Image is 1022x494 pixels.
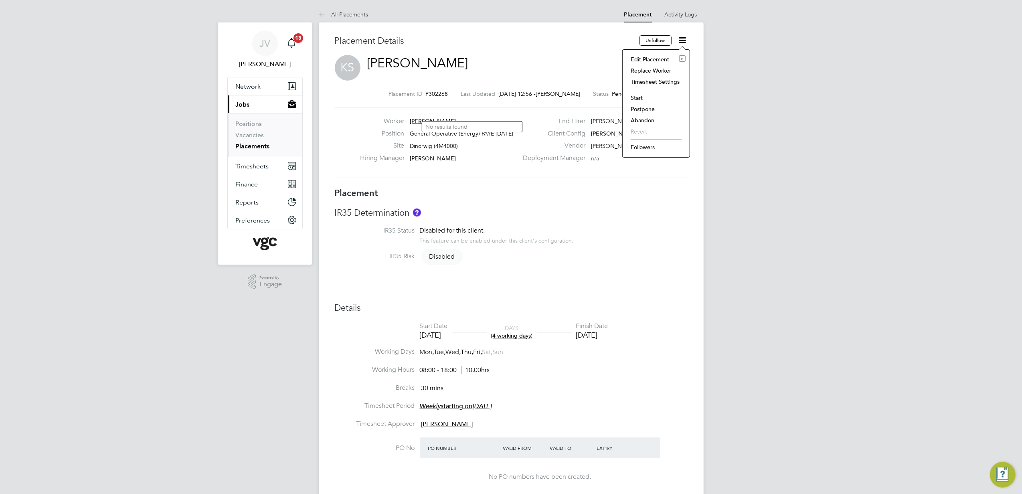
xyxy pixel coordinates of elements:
span: Reports [236,198,259,206]
span: Engage [259,281,282,288]
label: Client Config [518,130,585,138]
li: Timesheet Settings [627,76,686,87]
label: Timesheet Approver [335,420,415,428]
div: Jobs [228,113,302,157]
button: Preferences [228,211,302,229]
a: Activity Logs [665,11,697,18]
a: All Placements [319,11,368,18]
span: Thu, [461,348,474,356]
div: No PO numbers have been created. [428,473,652,481]
label: IR35 Status [335,227,415,235]
span: [PERSON_NAME] [536,90,581,97]
nav: Main navigation [218,22,312,265]
span: Preferences [236,217,270,224]
button: Reports [228,193,302,211]
li: Postpone [627,103,686,115]
a: [PERSON_NAME] [367,55,468,71]
h3: Placement Details [335,35,633,47]
li: Replace Worker [627,65,686,76]
a: Positions [236,120,262,128]
div: Valid To [548,441,595,455]
button: Network [228,77,302,95]
span: Disabled for this client. [420,227,485,235]
span: Jana Venizelou [227,59,303,69]
span: starting on [420,402,492,410]
div: 08:00 - 18:00 [420,366,490,375]
b: Placement [335,188,378,198]
label: Placement ID [389,90,423,97]
a: Vacancies [236,131,264,139]
span: Sun [493,348,504,356]
span: Wed, [446,348,461,356]
label: Working Days [335,348,415,356]
span: Dinorwig (4M4000) [410,142,458,150]
li: No results found [422,121,522,132]
span: Timesheets [236,162,269,170]
div: This feature can be enabled under this client's configuration. [420,235,574,244]
span: Disabled [421,249,463,265]
div: Finish Date [576,322,608,330]
a: JV[PERSON_NAME] [227,30,303,69]
a: Placement [624,11,652,18]
span: Mon, [420,348,434,356]
label: Status [593,90,609,97]
h3: Details [335,302,688,314]
label: Worker [360,117,404,126]
li: Followers [627,142,686,153]
span: [PERSON_NAME] Construction & Infrast… [591,117,698,125]
li: Start [627,92,686,103]
label: Hiring Manager [360,154,404,162]
h3: IR35 Determination [335,207,688,219]
button: Finance [228,175,302,193]
button: Unfollow [640,35,672,46]
em: Weekly [420,402,441,410]
i: e [679,55,686,62]
button: Engage Resource Center [990,462,1016,488]
a: Powered byEngage [248,274,282,290]
span: 13 [293,33,303,43]
span: General Operative (Energy) PAYE [DATE] [410,130,513,137]
label: Site [360,142,404,150]
a: 13 [283,30,300,56]
label: Last Updated [461,90,496,97]
label: Position [360,130,404,138]
div: PO Number [426,441,501,455]
span: [PERSON_NAME] Infra - Nuclear Energ… [591,130,698,137]
em: [DATE] [473,402,492,410]
div: [DATE] [420,330,448,340]
span: [PERSON_NAME] [421,420,473,428]
span: KS [335,55,360,81]
span: [PERSON_NAME] (Contractors) Limited [591,142,690,150]
span: [PERSON_NAME] [410,117,456,125]
span: 30 mins [421,384,444,392]
span: 10.00hrs [461,366,490,374]
label: Vendor [518,142,585,150]
div: Valid From [501,441,548,455]
a: Placements [236,142,270,150]
button: About IR35 [413,209,421,217]
span: [PERSON_NAME] [410,155,456,162]
div: Start Date [420,322,448,330]
span: JV [259,38,270,49]
span: n/a [591,155,599,162]
label: End Hirer [518,117,585,126]
span: Powered by [259,274,282,281]
div: DAYS [487,324,537,339]
li: Abandon [627,115,686,126]
span: Finance [236,180,258,188]
span: Jobs [236,101,250,108]
span: Tue, [434,348,446,356]
div: [DATE] [576,330,608,340]
label: Timesheet Period [335,402,415,410]
button: Jobs [228,95,302,113]
label: IR35 Risk [335,252,415,261]
span: Pending [612,90,633,97]
li: Revert [627,126,686,137]
label: Deployment Manager [518,154,585,162]
label: PO No [335,444,415,452]
span: Fri, [474,348,482,356]
span: (4 working days) [491,332,533,339]
label: Breaks [335,384,415,392]
span: Sat, [482,348,493,356]
button: Timesheets [228,157,302,175]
